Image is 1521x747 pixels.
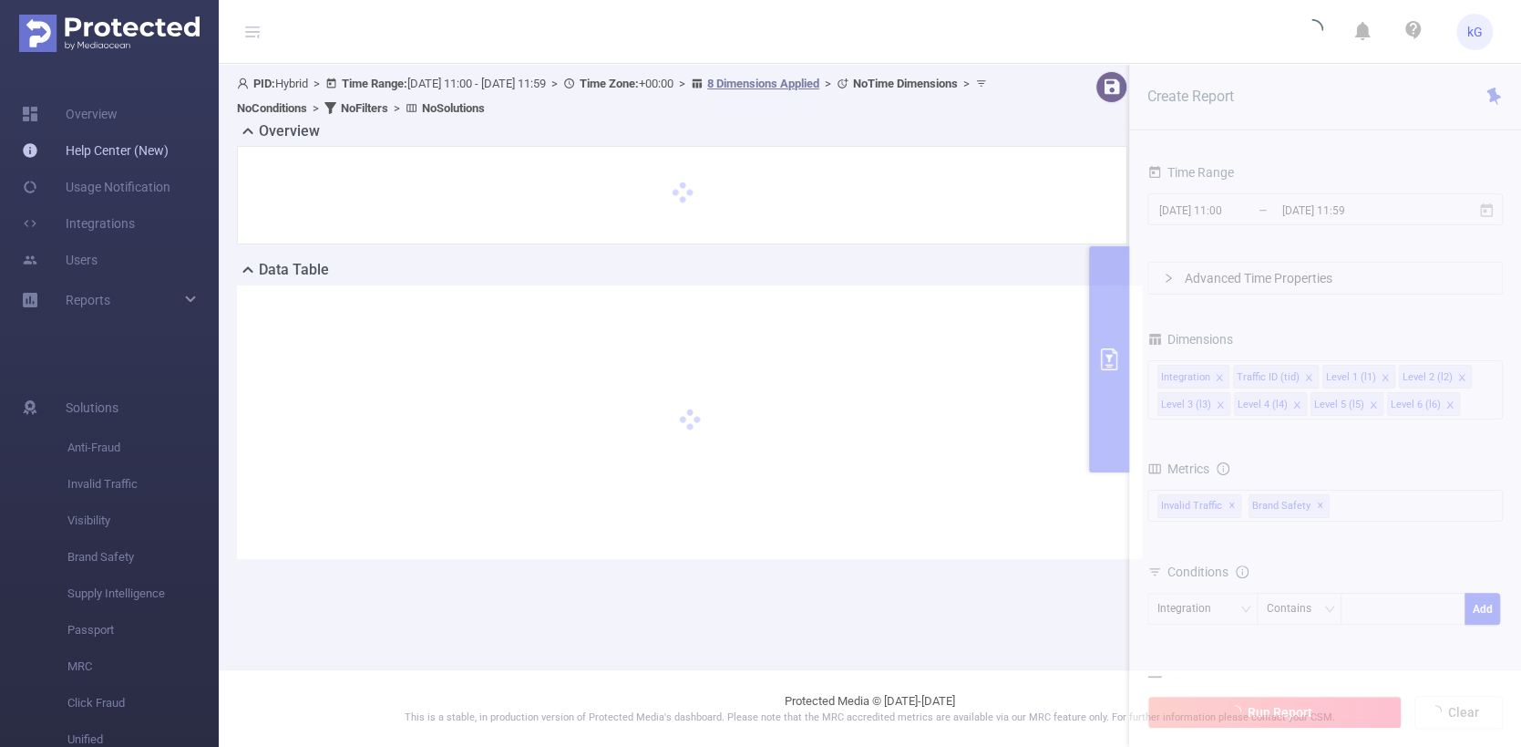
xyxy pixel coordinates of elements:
a: Help Center (New) [22,132,169,169]
span: kG [1467,14,1483,50]
span: Click Fraud [67,685,219,721]
span: > [307,101,324,115]
span: Solutions [66,389,118,426]
footer: Protected Media © [DATE]-[DATE] [219,669,1521,747]
h2: Overview [259,120,320,142]
a: Overview [22,96,118,132]
span: > [546,77,563,90]
span: > [958,77,975,90]
u: 8 Dimensions Applied [707,77,819,90]
span: > [388,101,406,115]
span: > [308,77,325,90]
span: > [819,77,837,90]
b: PID: [253,77,275,90]
b: No Conditions [237,101,307,115]
b: Time Range: [342,77,407,90]
a: Usage Notification [22,169,170,205]
span: Anti-Fraud [67,430,219,466]
b: Time Zone: [580,77,639,90]
i: icon: user [237,78,253,89]
a: Reports [66,282,110,318]
a: Users [22,242,98,278]
span: Hybrid [DATE] 11:00 - [DATE] 11:59 +00:00 [237,77,992,115]
b: No Time Dimensions [853,77,958,90]
span: > [673,77,691,90]
span: Invalid Traffic [67,466,219,503]
span: Passport [67,612,219,648]
img: Protected Media [19,15,200,52]
span: Visibility [67,503,219,539]
span: Brand Safety [67,539,219,576]
b: No Filters [341,101,388,115]
span: MRC [67,648,219,685]
span: Supply Intelligence [67,576,219,612]
p: This is a stable, in production version of Protected Media's dashboard. Please note that the MRC ... [264,711,1475,726]
i: icon: loading [1301,19,1323,45]
b: No Solutions [422,101,485,115]
a: Integrations [22,205,135,242]
span: Reports [66,293,110,307]
h2: Data Table [259,259,329,281]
